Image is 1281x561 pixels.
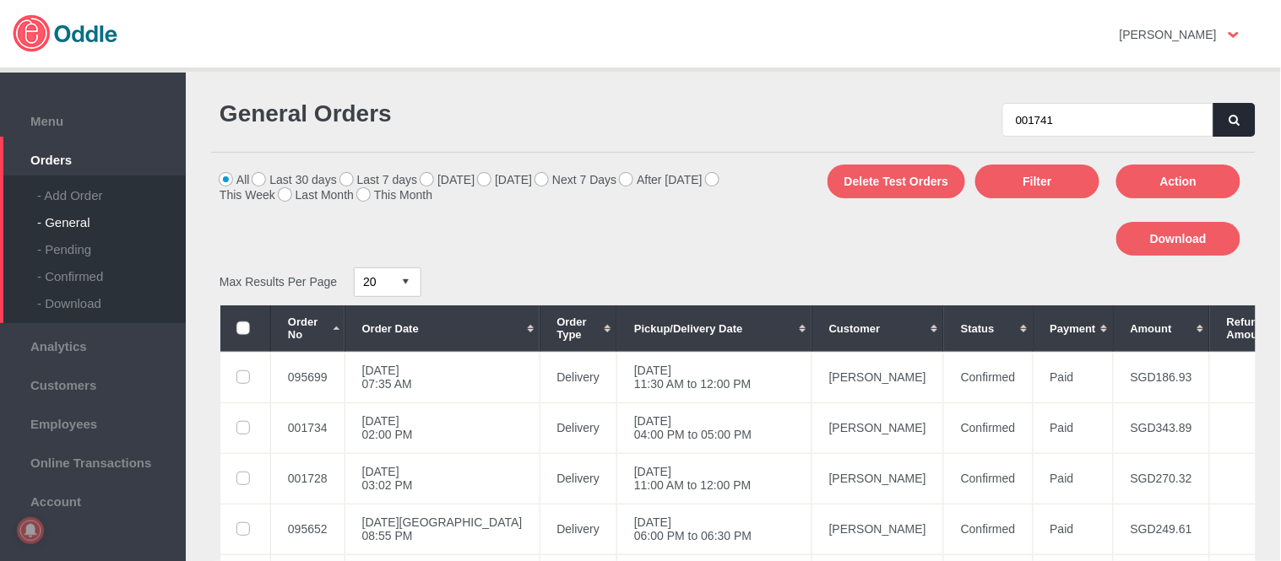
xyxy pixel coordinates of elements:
strong: [PERSON_NAME] [1120,28,1217,41]
label: Last 30 days [252,173,336,186]
td: Paid [1033,504,1113,554]
td: [DATE] 02:00 PM [345,402,540,453]
label: [DATE] [478,173,532,186]
div: - General [37,202,186,229]
button: Delete Test Orders [828,165,965,198]
td: SGD270.32 [1113,453,1209,504]
td: [DATE] 11:30 AM to 12:00 PM [617,352,812,402]
td: [DATE] 03:02 PM [345,453,540,504]
td: [DATE] 06:00 PM to 06:30 PM [617,504,812,554]
td: SGD343.89 [1113,402,1209,453]
td: 095699 [271,352,345,402]
label: All [220,173,250,186]
button: Action [1116,165,1240,198]
div: - Add Order [37,175,186,202]
span: Max Results Per Page [220,275,337,289]
td: 095652 [271,504,345,554]
td: [PERSON_NAME] [811,352,943,402]
td: Delivery [540,402,617,453]
td: Confirmed [944,504,1034,554]
h1: General Orders [220,100,725,127]
td: Confirmed [944,352,1034,402]
td: Delivery [540,504,617,554]
th: Order Date [345,305,540,352]
th: Amount [1113,305,1209,352]
td: [DATE] 07:35 AM [345,352,540,402]
div: - Confirmed [37,256,186,283]
span: Analytics [8,335,177,353]
td: [DATE][GEOGRAPHIC_DATA] 08:55 PM [345,504,540,554]
th: Payment [1033,305,1113,352]
td: Paid [1033,402,1113,453]
td: 001734 [271,402,345,453]
th: Status [944,305,1034,352]
td: Delivery [540,453,617,504]
td: [PERSON_NAME] [811,453,943,504]
div: - Pending [37,229,186,256]
span: Account [8,490,177,509]
td: 001728 [271,453,345,504]
td: Paid [1033,453,1113,504]
label: This Month [357,188,432,202]
label: [DATE] [421,173,475,186]
img: user-option-arrow.png [1229,32,1239,38]
span: Online Transactions [8,451,177,470]
label: Next 7 Days [535,173,616,186]
th: Order Type [540,305,617,352]
span: Customers [8,374,177,392]
th: Customer [811,305,943,352]
td: [DATE] 11:00 AM to 12:00 PM [617,453,812,504]
th: Order No [271,305,345,352]
td: SGD249.61 [1113,504,1209,554]
td: [PERSON_NAME] [811,402,943,453]
span: Menu [8,110,177,128]
td: [PERSON_NAME] [811,504,943,554]
th: Pickup/Delivery Date [617,305,812,352]
label: Last 7 days [340,173,418,186]
div: - Download [37,283,186,310]
td: Paid [1033,352,1113,402]
span: Employees [8,413,177,431]
button: Filter [975,165,1099,198]
td: [DATE] 04:00 PM to 05:00 PM [617,402,812,453]
td: Confirmed [944,453,1034,504]
td: Confirmed [944,402,1034,453]
label: Last Month [279,188,354,202]
td: SGD186.93 [1113,352,1209,402]
input: Search by name, email or phone [1002,103,1213,137]
button: Download [1116,222,1240,256]
td: Delivery [540,352,617,402]
span: Orders [8,148,177,167]
label: After [DATE] [620,173,703,186]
